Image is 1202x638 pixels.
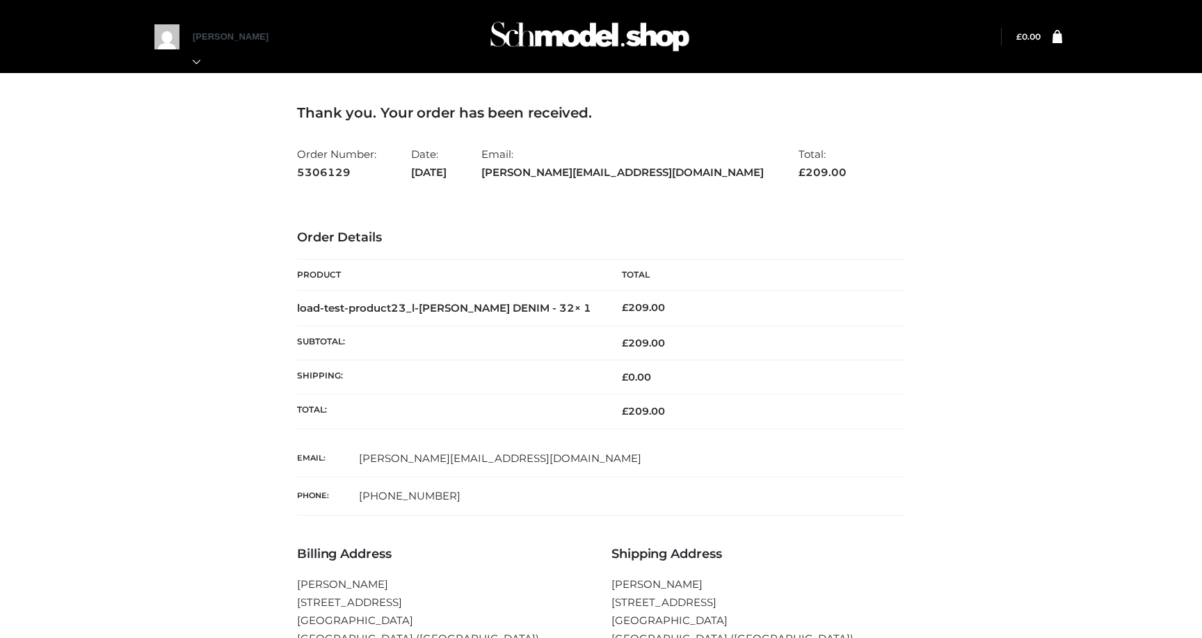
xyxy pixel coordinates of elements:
th: Subtotal: [297,326,601,360]
strong: 5306129 [297,164,376,182]
strong: [DATE] [411,164,447,182]
li: Total: [799,142,847,184]
li: Order Number: [297,142,376,184]
h3: Order Details [297,230,905,246]
span: £ [622,337,628,349]
span: £ [622,301,628,314]
th: Total [601,260,905,291]
th: Product [297,260,601,291]
span: £ [1016,31,1022,42]
a: [PERSON_NAME] [193,31,283,67]
strong: [PERSON_NAME][EMAIL_ADDRESS][DOMAIN_NAME] [481,164,764,182]
bdi: 0.00 [1016,31,1041,42]
span: £ [799,166,806,179]
strong: load-test-product23_l-[PERSON_NAME] DENIM - 32 [297,301,591,314]
th: Email: [297,440,359,477]
bdi: 0.00 [622,371,651,383]
span: 209.00 [622,405,665,417]
h3: Shipping Address [611,547,905,562]
li: Email: [481,142,764,184]
span: 209.00 [622,337,665,349]
th: Shipping: [297,360,601,394]
bdi: 209.00 [622,301,665,314]
span: £ [622,371,628,383]
img: Schmodel Admin 964 [486,9,694,64]
th: Total: [297,394,601,429]
li: Date: [411,142,447,184]
a: £0.00 [1016,31,1041,42]
td: [PHONE_NUMBER] [359,477,905,516]
th: Phone: [297,477,359,516]
span: 209.00 [799,166,847,179]
strong: × 1 [575,301,591,314]
span: £ [622,405,628,417]
td: [PERSON_NAME][EMAIL_ADDRESS][DOMAIN_NAME] [359,440,905,477]
h3: Billing Address [297,547,591,562]
h3: Thank you. Your order has been received. [297,104,905,121]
